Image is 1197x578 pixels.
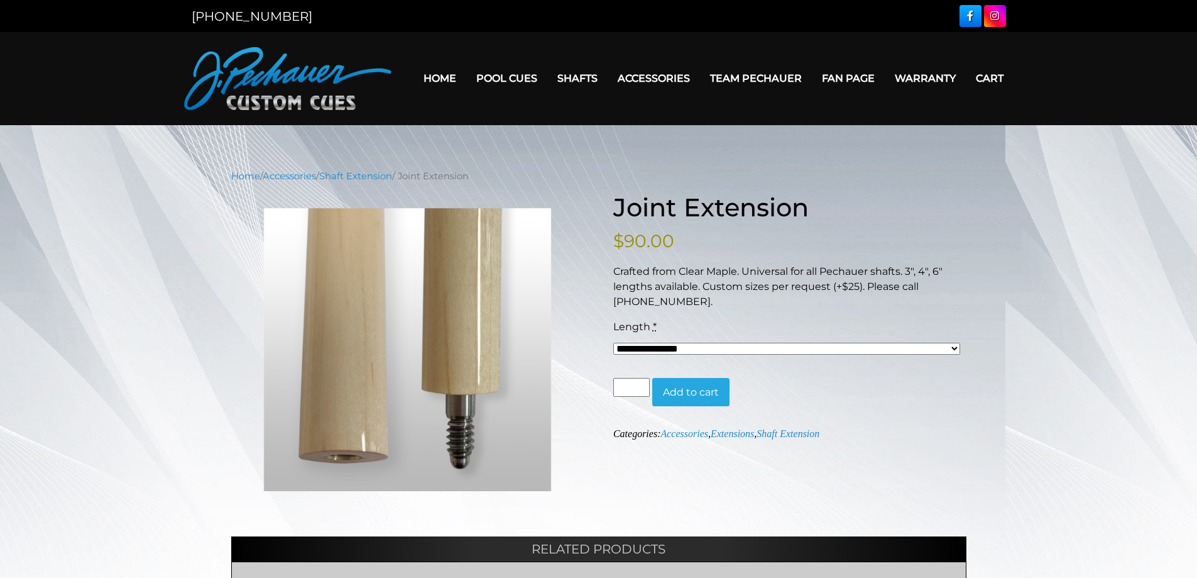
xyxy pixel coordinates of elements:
[613,192,966,223] h1: Joint Extension
[184,47,391,110] img: Pechauer Custom Cues
[660,428,708,439] a: Accessories
[231,170,260,182] a: Home
[885,62,966,94] a: Warranty
[613,264,966,309] p: Crafted from Clear Maple. Universal for all Pechauer shafts. 3″, 4″, 6″ lengths available. Custom...
[652,378,730,407] button: Add to cart
[608,62,700,94] a: Accessories
[231,169,966,183] nav: Breadcrumb
[413,62,466,94] a: Home
[966,62,1014,94] a: Cart
[613,428,819,439] span: Categories: , ,
[613,321,650,333] span: Length
[711,428,754,439] a: Extensions
[231,208,584,491] img: shaft-extension-1.png
[812,62,885,94] a: Fan Page
[757,428,819,439] a: Shaft Extension
[613,378,650,397] input: Product quantity
[192,9,312,24] a: [PHONE_NUMBER]
[231,536,966,562] h2: Related products
[653,321,657,333] abbr: required
[700,62,812,94] a: Team Pechauer
[466,62,547,94] a: Pool Cues
[263,170,316,182] a: Accessories
[319,170,392,182] a: Shaft Extension
[613,230,624,252] span: $
[547,62,608,94] a: Shafts
[613,230,674,252] bdi: 90.00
